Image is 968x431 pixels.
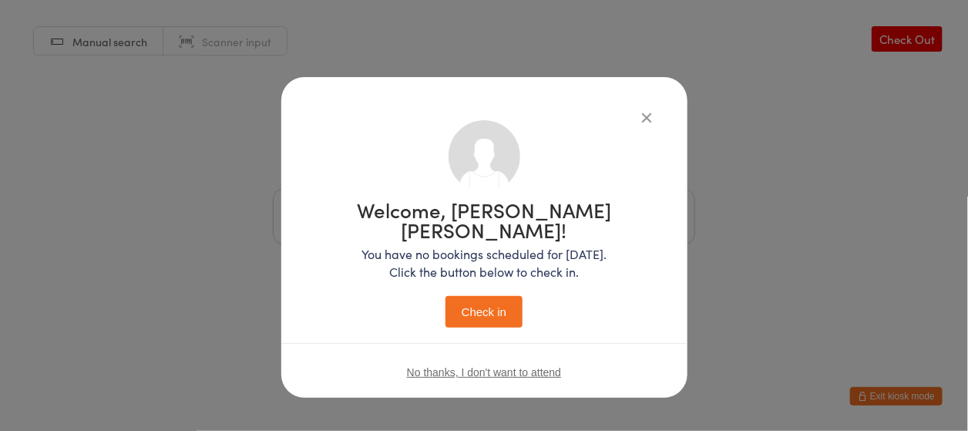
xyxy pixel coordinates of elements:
[312,200,657,240] h1: Welcome, [PERSON_NAME] [PERSON_NAME]!
[445,296,523,328] button: Check in
[449,120,520,192] img: no_photo.png
[407,366,561,379] button: No thanks, I don't want to attend
[312,245,657,281] p: You have no bookings scheduled for [DATE]. Click the button below to check in.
